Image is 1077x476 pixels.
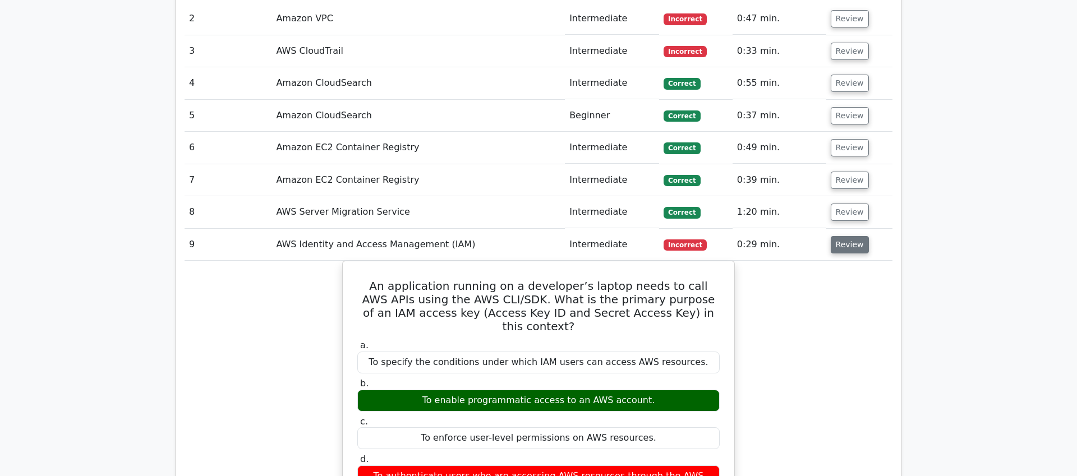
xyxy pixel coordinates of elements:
button: Review [831,75,869,92]
td: Intermediate [565,3,659,35]
span: b. [360,378,369,389]
td: Intermediate [565,132,659,164]
td: Amazon EC2 Container Registry [271,164,565,196]
button: Review [831,204,869,221]
span: Correct [664,207,700,218]
td: AWS Identity and Access Management (IAM) [271,229,565,261]
td: Amazon CloudSearch [271,100,565,132]
div: To specify the conditions under which IAM users can access AWS resources. [357,352,720,373]
td: 0:37 min. [733,100,826,132]
td: Intermediate [565,229,659,261]
td: AWS Server Migration Service [271,196,565,228]
span: Correct [664,142,700,154]
td: 2 [185,3,271,35]
td: 7 [185,164,271,196]
span: Incorrect [664,46,707,57]
button: Review [831,236,869,253]
td: Intermediate [565,164,659,196]
td: Intermediate [565,35,659,67]
td: 0:39 min. [733,164,826,196]
td: Amazon CloudSearch [271,67,565,99]
button: Review [831,43,869,60]
span: d. [360,454,369,464]
td: Beginner [565,100,659,132]
td: 0:55 min. [733,67,826,99]
span: Correct [664,110,700,122]
button: Review [831,172,869,189]
td: 8 [185,196,271,228]
span: Incorrect [664,13,707,25]
td: 3 [185,35,271,67]
td: 6 [185,132,271,164]
td: 5 [185,100,271,132]
td: 0:49 min. [733,132,826,164]
td: 0:47 min. [733,3,826,35]
td: 0:29 min. [733,229,826,261]
span: Incorrect [664,239,707,251]
td: 1:20 min. [733,196,826,228]
div: To enforce user-level permissions on AWS resources. [357,427,720,449]
div: To enable programmatic access to an AWS account. [357,390,720,412]
td: Amazon VPC [271,3,565,35]
span: a. [360,340,369,350]
td: Amazon EC2 Container Registry [271,132,565,164]
button: Review [831,139,869,156]
td: AWS CloudTrail [271,35,565,67]
td: Intermediate [565,67,659,99]
td: 9 [185,229,271,261]
button: Review [831,10,869,27]
td: 0:33 min. [733,35,826,67]
span: c. [360,416,368,427]
h5: An application running on a developer’s laptop needs to call AWS APIs using the AWS CLI/SDK. What... [356,279,721,333]
span: Correct [664,175,700,186]
button: Review [831,107,869,124]
td: 4 [185,67,271,99]
span: Correct [664,78,700,89]
td: Intermediate [565,196,659,228]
